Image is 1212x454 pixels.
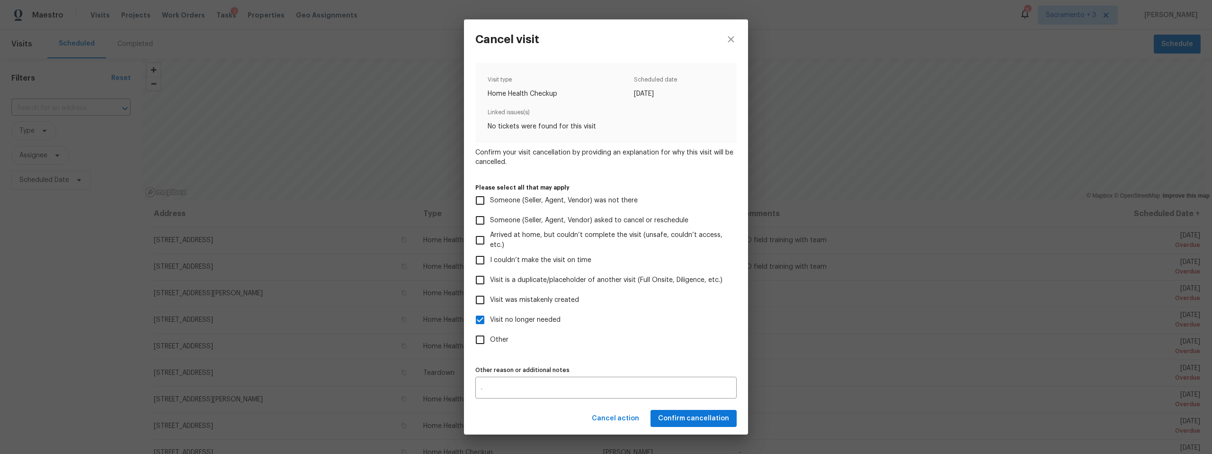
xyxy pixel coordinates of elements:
span: I couldn’t make the visit on time [490,255,591,265]
span: Confirm your visit cancellation by providing an explanation for why this visit will be cancelled. [475,148,737,167]
button: Cancel action [588,410,643,427]
h3: Cancel visit [475,33,539,46]
span: Home Health Checkup [488,89,557,99]
span: Visit was mistakenly created [490,295,579,305]
span: Scheduled date [634,75,677,89]
span: Visit is a duplicate/placeholder of another visit (Full Onsite, Diligence, etc.) [490,275,722,285]
span: Someone (Seller, Agent, Vendor) asked to cancel or reschedule [490,216,688,226]
span: Visit no longer needed [490,315,561,325]
span: Cancel action [592,413,639,425]
span: [DATE] [634,89,677,99]
button: Confirm cancellation [651,410,737,427]
span: Arrived at home, but couldn’t complete the visit (unsafe, couldn’t access, etc.) [490,230,729,250]
span: Linked issues(s) [488,108,725,122]
label: Please select all that may apply [475,185,737,191]
span: Confirm cancellation [658,413,729,425]
button: close [714,19,748,59]
label: Other reason or additional notes [475,367,737,373]
span: Someone (Seller, Agent, Vendor) was not there [490,196,638,206]
span: Visit type [488,75,557,89]
span: Other [490,335,508,345]
span: No tickets were found for this visit [488,122,725,131]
